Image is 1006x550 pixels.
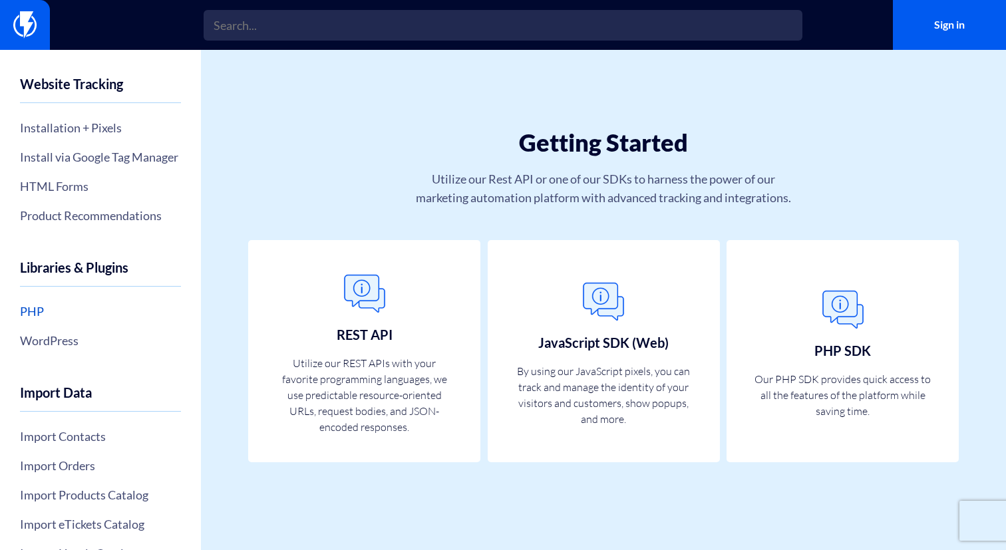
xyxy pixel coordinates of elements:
[204,10,802,41] input: Search...
[538,335,669,350] h3: JavaScript SDK (Web)
[814,343,871,358] h3: PHP SDK
[248,240,480,463] a: REST API Utilize our REST APIs with your favorite programming languages, we use predictable resou...
[20,483,181,506] a: Import Products Catalog
[20,385,181,412] h4: Import Data
[20,116,181,139] a: Installation + Pixels
[338,267,391,321] img: General.png
[488,240,720,463] a: JavaScript SDK (Web) By using our JavaScript pixels, you can track and manage the identity of you...
[337,327,393,342] h3: REST API
[20,300,181,323] a: PHP
[20,329,181,352] a: WordPress
[20,76,181,103] h4: Website Tracking
[754,371,931,419] p: Our PHP SDK provides quick access to all the features of the platform while saving time.
[20,175,181,198] a: HTML Forms
[816,283,870,337] img: General.png
[276,355,453,435] p: Utilize our REST APIs with your favorite programming languages, we use predictable resource-orien...
[20,146,181,168] a: Install via Google Tag Manager
[20,454,181,477] a: Import Orders
[281,130,926,156] h1: Getting Started
[577,275,630,329] img: General.png
[515,363,692,427] p: By using our JavaScript pixels, you can track and manage the identity of your visitors and custom...
[20,425,181,448] a: Import Contacts
[20,513,181,535] a: Import eTickets Catalog
[410,170,797,207] p: Utilize our Rest API or one of our SDKs to harness the power of our marketing automation platform...
[727,240,959,463] a: PHP SDK Our PHP SDK provides quick access to all the features of the platform while saving time.
[20,260,181,287] h4: Libraries & Plugins
[20,204,181,227] a: Product Recommendations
